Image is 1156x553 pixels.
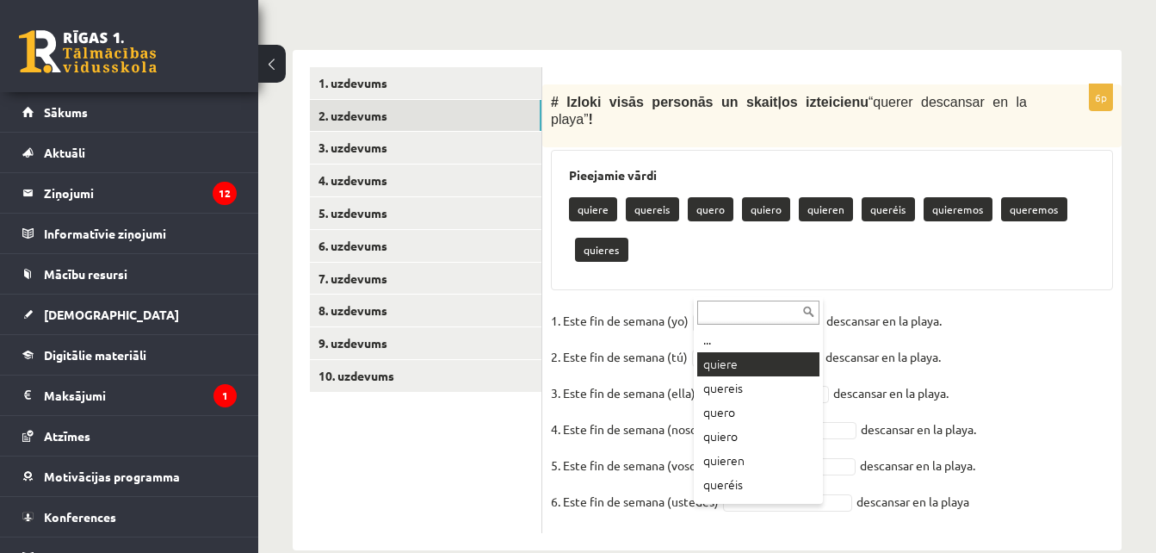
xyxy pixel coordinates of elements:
div: quero [697,401,819,425]
div: quiero [697,425,819,449]
div: quieren [697,449,819,473]
div: ... [697,328,819,352]
div: quiere [697,352,819,376]
div: queréis [697,473,819,497]
div: quereis [697,376,819,401]
div: quieremos [697,497,819,521]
